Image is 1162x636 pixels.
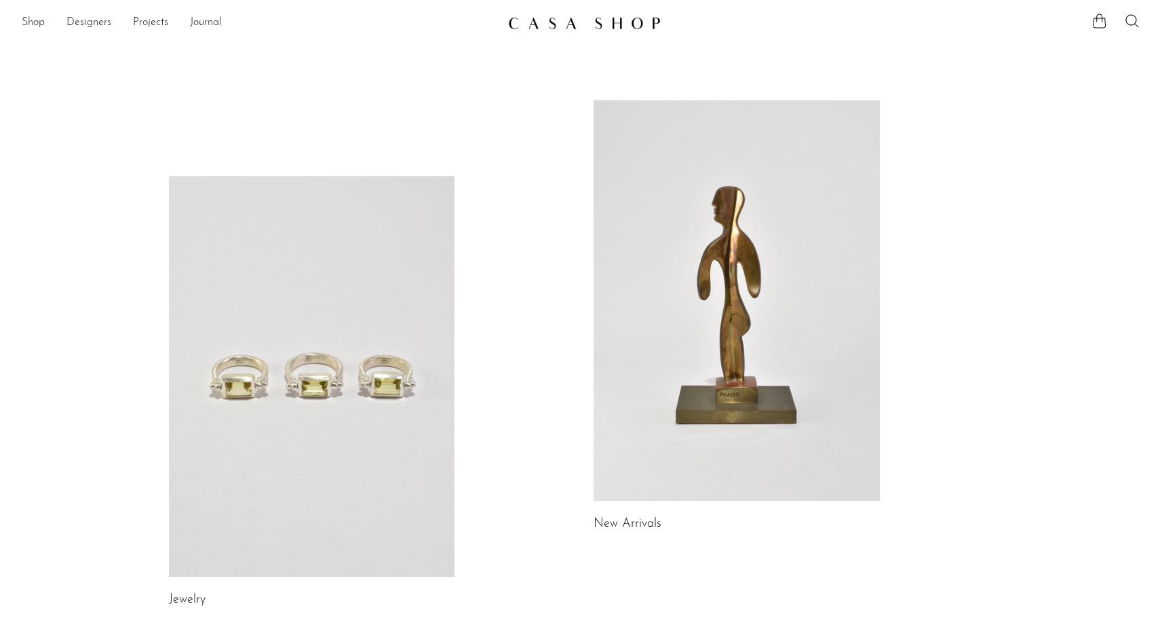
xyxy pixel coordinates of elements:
[66,14,111,32] a: Designers
[169,594,206,606] a: Jewelry
[190,14,222,32] a: Journal
[22,12,497,35] ul: NEW HEADER MENU
[594,518,661,530] a: New Arrivals
[133,14,168,32] a: Projects
[22,14,45,32] a: Shop
[22,12,497,35] nav: Desktop navigation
